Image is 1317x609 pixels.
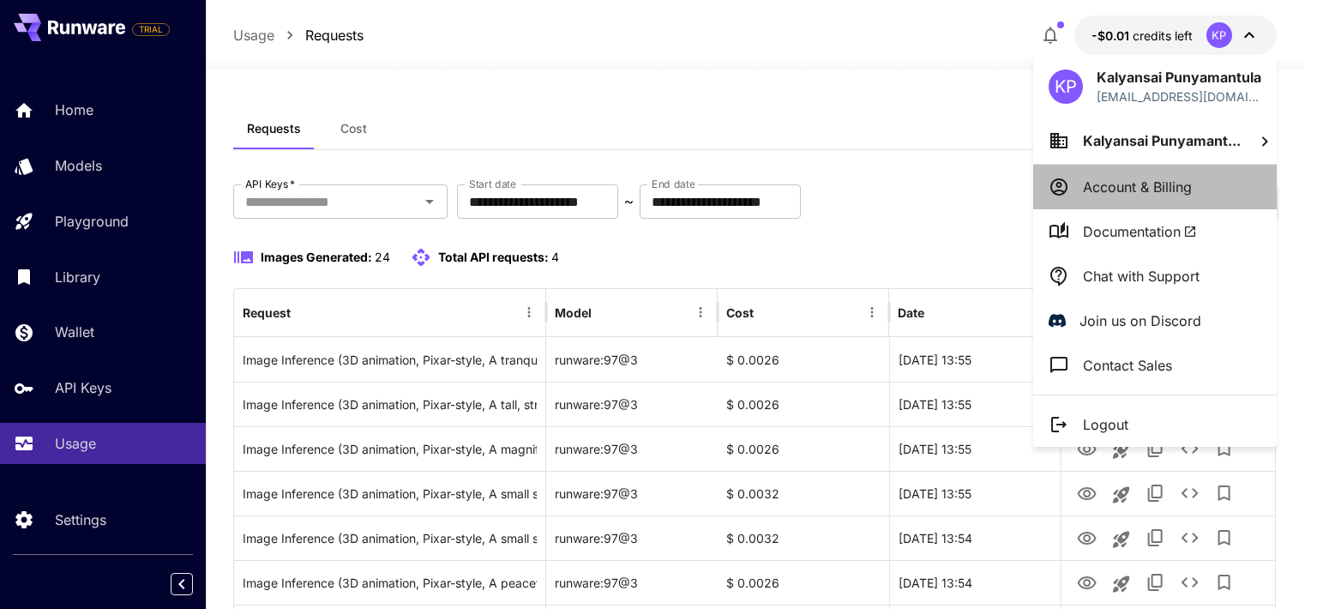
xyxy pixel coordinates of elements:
[1097,67,1261,87] p: Kalyansai Punyamantula
[1083,266,1200,286] p: Chat with Support
[1083,355,1172,376] p: Contact Sales
[1033,118,1277,164] button: Kalyansai Punyamant...
[1083,414,1128,435] p: Logout
[1049,69,1083,104] div: KP
[1083,177,1192,197] p: Account & Billing
[1083,221,1197,242] span: Documentation
[1097,87,1261,106] p: [EMAIL_ADDRESS][DOMAIN_NAME]
[1097,87,1261,106] div: kalyansaip@gmail.com
[1079,311,1201,331] p: Join us on Discord
[1083,132,1241,149] span: Kalyansai Punyamant...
